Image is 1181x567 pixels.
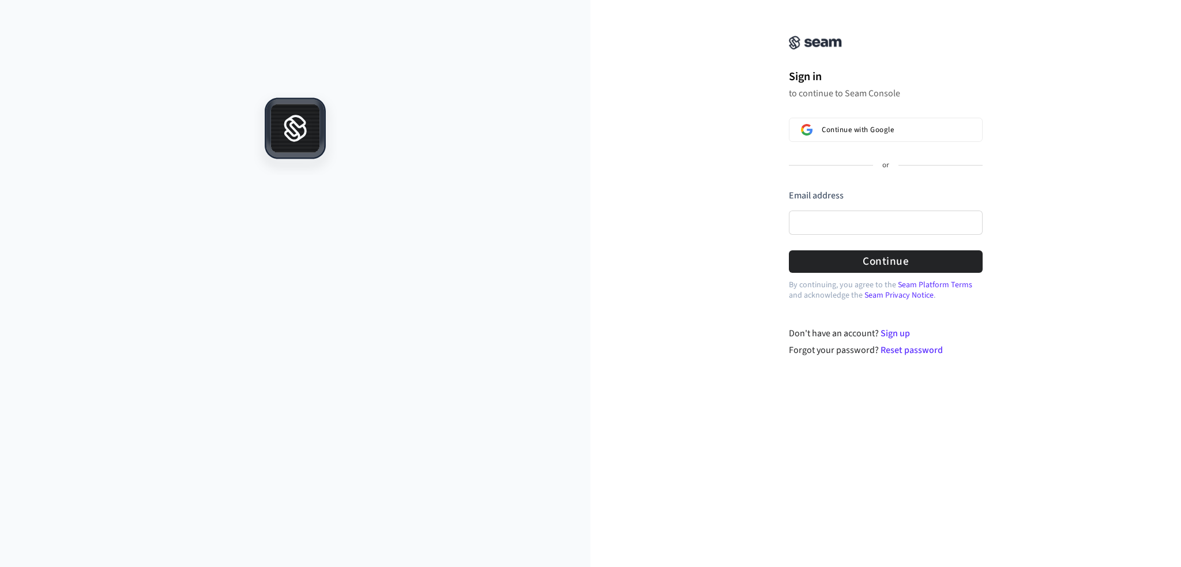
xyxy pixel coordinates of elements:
[789,343,983,357] div: Forgot your password?
[864,290,934,301] a: Seam Privacy Notice
[789,68,983,85] h1: Sign in
[898,279,972,291] a: Seam Platform Terms
[789,189,844,202] label: Email address
[822,125,894,134] span: Continue with Google
[789,280,983,301] p: By continuing, you agree to the and acknowledge the .
[789,250,983,273] button: Continue
[881,327,910,340] a: Sign up
[882,160,889,171] p: or
[789,326,983,340] div: Don't have an account?
[789,88,983,99] p: to continue to Seam Console
[789,118,983,142] button: Sign in with GoogleContinue with Google
[789,36,842,50] img: Seam Console
[881,344,943,356] a: Reset password
[801,124,813,136] img: Sign in with Google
